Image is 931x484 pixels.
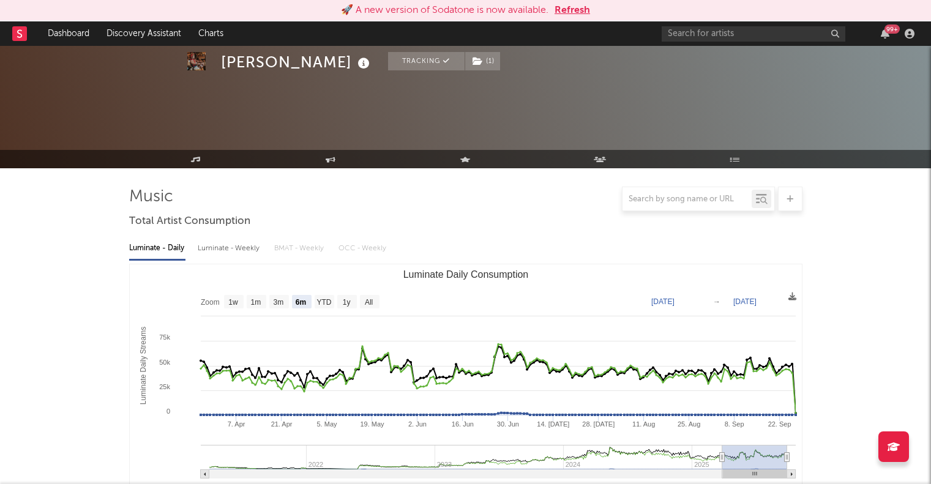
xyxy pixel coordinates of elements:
text: Luminate Daily Streams [139,327,148,404]
text: [DATE] [733,297,757,306]
input: Search for artists [662,26,845,42]
input: Search by song name or URL [623,195,752,204]
text: 3m [273,298,283,307]
span: ( 1 ) [465,52,501,70]
text: 1y [342,298,350,307]
button: Tracking [388,52,465,70]
text: 6m [295,298,305,307]
text: 1w [228,298,238,307]
text: 19. May [360,420,384,428]
text: 1m [250,298,261,307]
text: → [713,297,720,306]
text: 0 [166,408,170,415]
text: 16. Jun [451,420,473,428]
text: 25. Aug [678,420,700,428]
div: 99 + [884,24,900,34]
span: Total Artist Consumption [129,214,250,229]
text: 11. Aug [632,420,655,428]
text: 28. [DATE] [582,420,615,428]
text: 75k [159,333,170,341]
text: Zoom [201,298,220,307]
text: 7. Apr [227,420,245,428]
text: 8. Sep [724,420,744,428]
text: 2. Jun [408,420,426,428]
a: Charts [190,21,232,46]
a: Discovery Assistant [98,21,190,46]
text: 22. Sep [768,420,791,428]
div: 🚀 A new version of Sodatone is now available. [341,3,548,18]
text: Luminate Daily Consumption [403,269,528,280]
text: 25k [159,383,170,390]
text: 50k [159,359,170,366]
text: 5. May [316,420,337,428]
text: 14. [DATE] [537,420,569,428]
button: Refresh [555,3,590,18]
text: 21. Apr [271,420,292,428]
button: 99+ [881,29,889,39]
text: YTD [316,298,331,307]
div: Luminate - Weekly [198,238,262,259]
a: Dashboard [39,21,98,46]
button: (1) [465,52,500,70]
div: Luminate - Daily [129,238,185,259]
div: [PERSON_NAME] [221,52,373,72]
text: All [364,298,372,307]
text: 30. Jun [496,420,518,428]
text: [DATE] [651,297,675,306]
